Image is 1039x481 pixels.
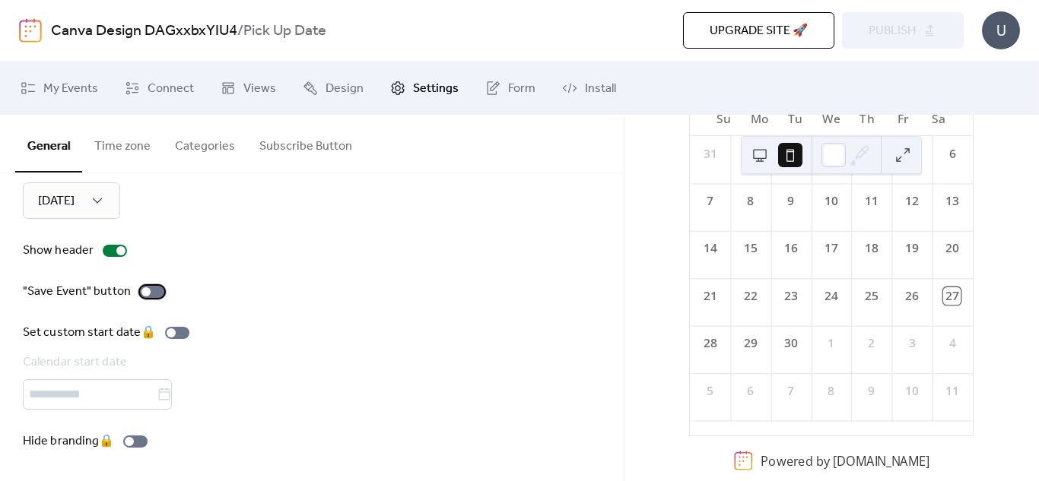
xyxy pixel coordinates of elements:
div: 24 [823,287,840,305]
span: Upgrade site 🚀 [710,22,808,40]
div: We [814,100,850,136]
div: 25 [863,287,881,305]
div: 16 [782,240,799,258]
div: 18 [863,240,881,258]
div: Sa [921,100,957,136]
div: Th [850,100,885,136]
span: [DATE] [38,189,75,213]
div: 9 [863,382,881,400]
div: 13 [944,192,961,210]
div: 11 [863,192,881,210]
span: Design [326,80,364,98]
div: Su [706,100,742,136]
div: 31 [701,145,719,163]
b: Pick Up Date [243,17,326,46]
a: Canva Design DAGxxbxYIU4 [51,17,237,46]
div: 10 [823,192,840,210]
div: 14 [701,240,719,258]
div: 30 [782,334,799,352]
a: [DOMAIN_NAME] [833,452,929,469]
div: 23 [782,287,799,305]
div: Show header [23,242,94,260]
div: 3 [904,334,921,352]
div: 4 [944,334,961,352]
b: / [237,17,243,46]
a: Connect [113,68,205,109]
div: 11 [944,382,961,400]
span: Install [585,80,616,98]
div: 10 [904,382,921,400]
button: Categories [163,115,247,171]
button: Upgrade site 🚀 [683,12,834,49]
a: Design [291,68,375,109]
span: Form [508,80,535,98]
div: 7 [701,192,719,210]
button: Time zone [82,115,163,171]
div: 6 [944,145,961,163]
div: 26 [904,287,921,305]
div: 17 [823,240,840,258]
div: 5 [701,382,719,400]
div: "Save Event" button [23,283,131,301]
button: Subscribe Button [247,115,364,171]
span: My Events [43,80,98,98]
div: Week start [23,157,117,175]
div: Powered by [761,452,929,469]
div: 8 [823,382,840,400]
div: 1 [823,334,840,352]
a: Views [209,68,288,109]
div: 8 [742,192,759,210]
div: 9 [782,192,799,210]
div: 15 [742,240,759,258]
div: Tu [778,100,814,136]
div: Fr [885,100,921,136]
div: 29 [742,334,759,352]
div: U [982,11,1020,49]
a: My Events [9,68,110,109]
div: 2 [863,334,881,352]
button: General [15,115,82,172]
div: 6 [742,382,759,400]
div: 27 [944,287,961,305]
img: logo [19,18,42,43]
span: Settings [413,80,459,98]
span: Connect [148,80,194,98]
div: Mo [742,100,777,136]
div: 22 [742,287,759,305]
div: 7 [782,382,799,400]
div: 19 [904,240,921,258]
a: Form [474,68,547,109]
span: Views [243,80,276,98]
div: 20 [944,240,961,258]
div: 21 [701,287,719,305]
div: 28 [701,334,719,352]
a: Settings [379,68,470,109]
div: 12 [904,192,921,210]
a: Install [551,68,628,109]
